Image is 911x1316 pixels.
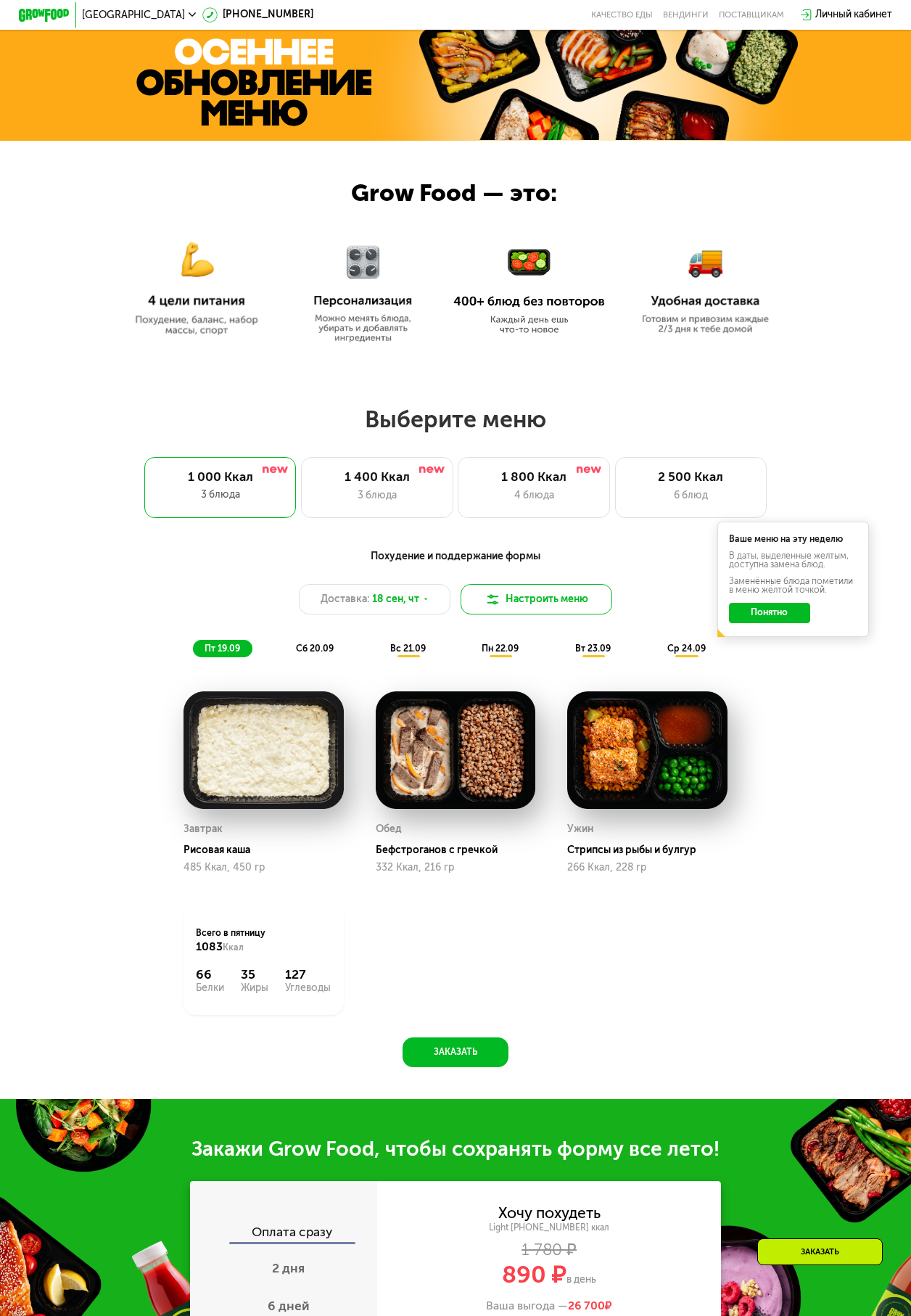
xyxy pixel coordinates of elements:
div: 1 400 Ккал [315,470,440,485]
div: Заказать [757,1238,883,1265]
span: 26 700 [568,1299,605,1312]
span: ₽ [568,1299,612,1312]
div: Ваше меню на эту неделю [729,535,858,543]
span: вс 21.09 [390,643,426,654]
button: Настроить меню [461,584,612,614]
div: Всего в пятницу [196,927,331,955]
div: 3 блюда [315,488,440,503]
button: Понятно [729,603,810,623]
span: пт 19.09 [205,643,240,654]
div: 1 800 Ккал [471,470,596,485]
div: Ужин [567,820,593,839]
div: 127 [285,968,331,983]
a: [PHONE_NUMBER] [202,7,313,22]
div: Grow Food — это: [351,175,593,211]
span: 1083 [196,939,223,953]
div: Light [PHONE_NUMBER] ккал [377,1222,721,1234]
div: Оплата сразу [191,1226,376,1243]
div: Обед [376,820,402,839]
span: в день [566,1273,596,1286]
a: Качество еды [591,10,653,20]
div: В даты, выделенные желтым, доступна замена блюд. [729,551,858,569]
div: Похудение и поддержание формы [81,548,830,564]
button: Заказать [403,1037,508,1068]
div: Завтрак [184,820,223,839]
div: 6 блюд [628,488,753,503]
div: Рисовая каша [184,844,354,856]
span: 18 сен, чт [372,592,419,607]
div: 332 Ккал, 216 гр [376,862,536,873]
div: Личный кабинет [815,7,892,22]
div: 266 Ккал, 228 гр [567,862,727,873]
div: 485 Ккал, 450 гр [184,862,344,873]
span: [GEOGRAPHIC_DATA] [82,10,185,20]
span: 2 дня [272,1261,305,1276]
div: поставщикам [719,10,784,20]
div: 3 блюда [157,488,283,503]
div: Стрипсы из рыбы и булгур [567,844,738,856]
span: сб 20.09 [296,643,334,654]
div: Ваша выгода — [377,1299,721,1312]
span: 6 дней [268,1299,310,1314]
div: 2 500 Ккал [628,470,753,485]
span: Доставка: [321,592,370,607]
div: 35 [241,968,268,983]
span: пн 22.09 [482,643,519,654]
div: 1 780 ₽ [377,1243,721,1257]
div: Жиры [241,983,268,993]
span: Ккал [223,942,244,953]
span: ср 24.09 [667,643,706,654]
h2: Выберите меню [41,405,870,434]
span: 890 ₽ [502,1260,566,1289]
div: Бефстроганов с гречкой [376,844,546,856]
div: 66 [196,968,224,983]
span: вт 23.09 [575,643,611,654]
div: 4 блюда [471,488,596,503]
div: 1 000 Ккал [157,470,283,485]
div: Белки [196,983,224,993]
div: Углеводы [285,983,331,993]
div: Заменённые блюда пометили в меню жёлтой точкой. [729,577,858,594]
div: Хочу похудеть [498,1206,601,1220]
a: Вендинги [663,10,709,20]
